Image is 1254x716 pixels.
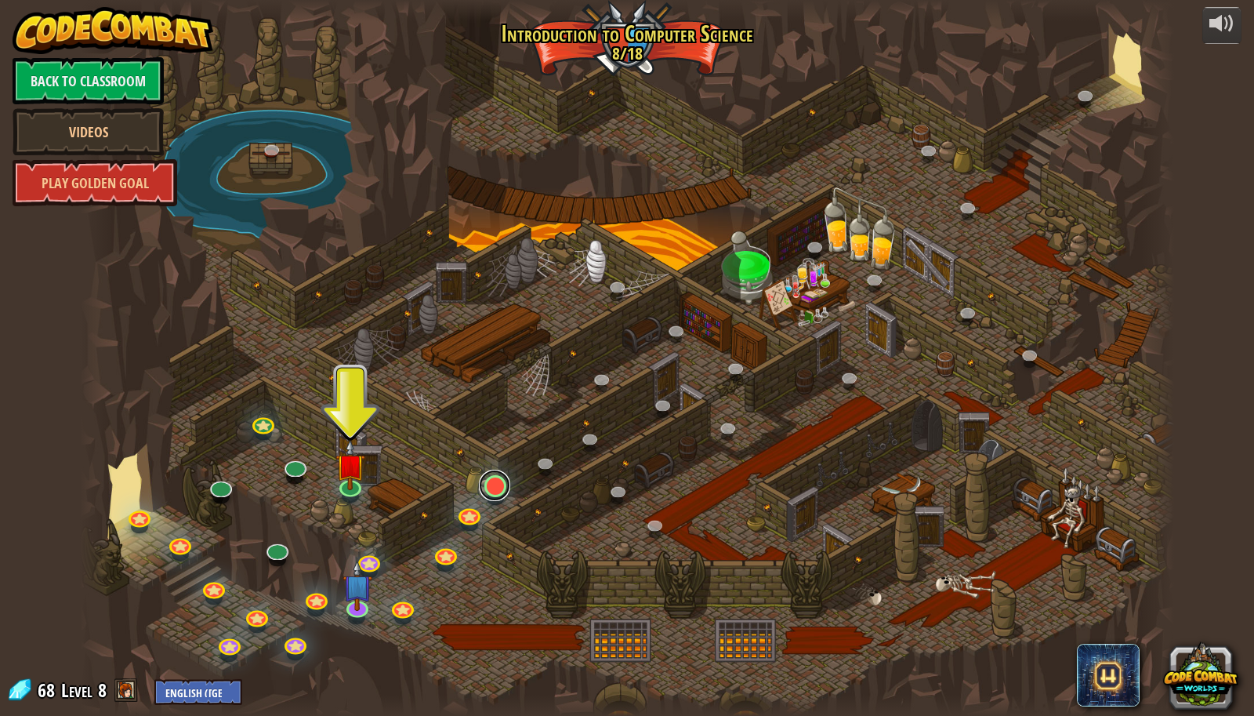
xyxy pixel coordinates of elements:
img: level-banner-unstarted.png [336,440,365,490]
img: CodeCombat - Learn how to code by playing a game [13,7,213,54]
a: Videos [13,108,164,155]
span: 8 [98,678,107,703]
button: Adjust volume [1202,7,1241,44]
img: level-banner-unstarted-subscriber.png [342,561,371,611]
span: 68 [38,678,60,703]
span: Level [61,678,92,703]
a: Play Golden Goal [13,159,177,206]
a: Back to Classroom [13,57,164,104]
